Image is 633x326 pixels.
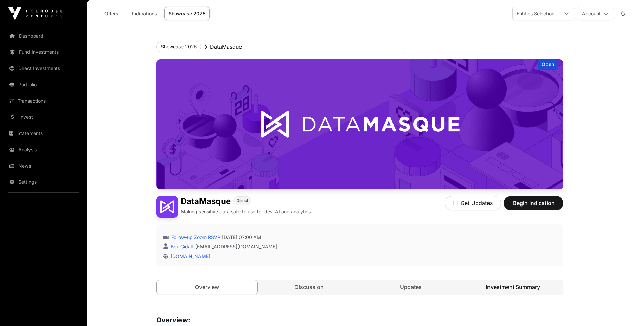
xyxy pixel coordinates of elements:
[156,196,178,218] img: DataMasque
[168,253,210,259] a: [DOMAIN_NAME]
[504,203,563,210] a: Begin Indication
[181,196,231,207] h1: DataMasque
[5,61,81,76] a: Direct Investments
[5,28,81,43] a: Dashboard
[5,126,81,141] a: Statements
[156,314,563,325] h3: Overview:
[5,142,81,157] a: Analysis
[156,280,258,294] a: Overview
[156,41,201,52] button: Showcase 2025
[156,59,563,189] img: DataMasque
[5,175,81,190] a: Settings
[5,77,81,92] a: Portfolio
[195,243,277,250] a: [EMAIL_ADDRESS][DOMAIN_NAME]
[463,280,563,294] a: Investment Summary
[236,198,248,203] span: Direct
[8,7,62,20] img: Icehouse Ventures Logo
[170,234,220,241] a: Follow-up Zoom RSVP
[222,234,261,241] span: [DATE] 07:00 AM
[512,199,555,207] span: Begin Indication
[169,244,193,249] a: Bex Gidall
[504,196,563,210] button: Begin Indication
[5,45,81,60] a: Fund Investments
[98,7,125,20] a: Offers
[164,7,210,20] a: Showcase 2025
[361,280,461,294] a: Updates
[259,280,360,294] a: Discussion
[578,7,614,20] button: Account
[181,208,312,215] p: Making sensitive data safe to use for dev, AI and analytics.
[5,110,81,125] a: Invest
[5,158,81,173] a: News
[513,7,558,20] div: Entities Selection
[128,7,161,20] a: Indications
[210,43,242,51] p: DataMasque
[538,59,558,70] div: Open
[445,196,501,210] button: Get Updates
[5,93,81,108] a: Transactions
[157,280,563,294] nav: Tabs
[599,294,633,326] iframe: Chat Widget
